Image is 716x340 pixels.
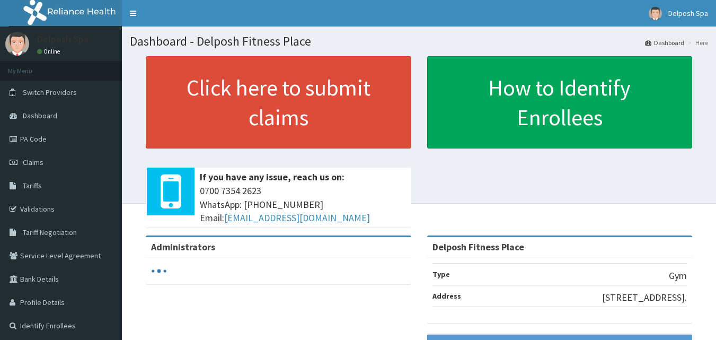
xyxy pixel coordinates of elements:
[23,228,77,237] span: Tariff Negotiation
[37,48,63,55] a: Online
[602,291,687,304] p: [STREET_ADDRESS].
[130,34,708,48] h1: Dashboard - Delposh Fitness Place
[668,8,708,18] span: Delposh Spa
[685,38,708,47] li: Here
[224,212,370,224] a: [EMAIL_ADDRESS][DOMAIN_NAME]
[37,34,89,44] p: Delposh Spa
[649,7,662,20] img: User Image
[146,56,411,149] a: Click here to submit claims
[151,241,215,253] b: Administrators
[23,88,77,97] span: Switch Providers
[200,171,344,183] b: If you have any issue, reach us on:
[432,241,524,253] strong: Delposh Fitness Place
[200,184,406,225] span: 0700 7354 2623 WhatsApp: [PHONE_NUMBER] Email:
[432,291,461,301] b: Address
[151,263,167,279] svg: audio-loading
[23,158,43,167] span: Claims
[432,269,450,279] b: Type
[427,56,693,149] a: How to Identify Enrollees
[669,269,687,283] p: Gym
[23,111,57,120] span: Dashboard
[23,181,42,190] span: Tariffs
[5,32,29,56] img: User Image
[645,38,684,47] a: Dashboard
